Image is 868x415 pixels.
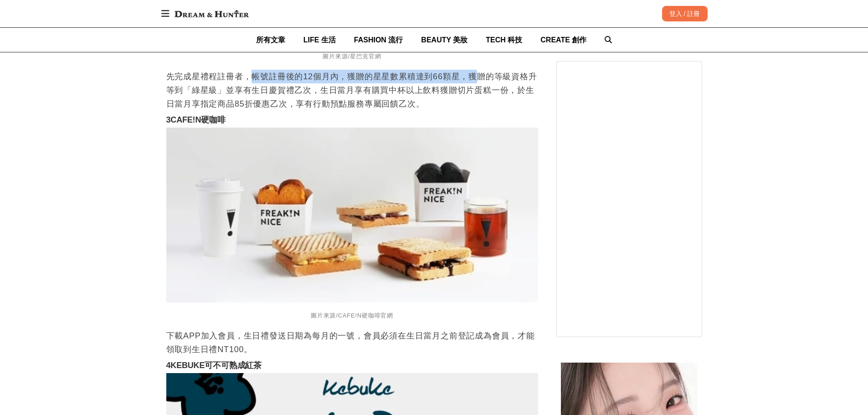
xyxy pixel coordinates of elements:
[166,128,538,302] img: 壽星優惠懶人包！台北壽星慶祝生日訂起來，當日免費＆當月優惠一次看！
[166,329,538,356] p: 下載APP加入會員，生日禮發送日期為每月的一號，會員必須在生日當月之前登記成為會員，才能領取到生日禮NT100。
[256,36,285,44] span: 所有文章
[421,28,467,52] a: BEAUTY 美妝
[540,28,586,52] a: CREATE 創作
[486,28,522,52] a: TECH 科技
[662,6,708,21] div: 登入 / 註冊
[421,36,467,44] span: BEAUTY 美妝
[166,115,226,124] strong: 3CAFE!N硬咖啡
[486,36,522,44] span: TECH 科技
[354,28,403,52] a: FASHION 流行
[166,70,538,111] p: 先完成星禮程註冊者，帳號註冊後的12個月內，獲贈的星星數累積達到66顆星，獲贈的等級資格升等到「綠星級」並享有生日慶賀禮乙次，生日當月享有購買中杯以上飲料獲贈切片蛋糕一份，於生日當月享指定商品8...
[170,5,253,22] img: Dream & Hunter
[303,28,336,52] a: LIFE 生活
[311,312,393,319] span: 圖片來源/CAFE!N硬咖啡官網
[323,53,381,60] span: 圖片來源/星巴克官網
[166,361,262,370] strong: 4KEBUKE可不可熟成紅茶
[354,36,403,44] span: FASHION 流行
[256,28,285,52] a: 所有文章
[303,36,336,44] span: LIFE 生活
[540,36,586,44] span: CREATE 創作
